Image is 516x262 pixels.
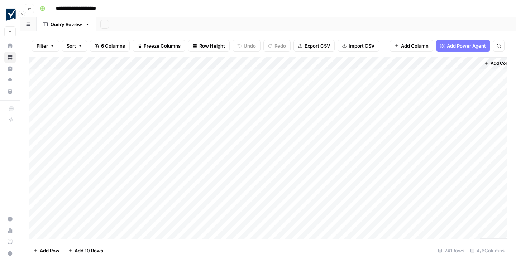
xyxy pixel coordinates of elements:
[90,40,130,52] button: 6 Columns
[293,40,335,52] button: Export CSV
[305,42,330,49] span: Export CSV
[67,42,76,49] span: Sort
[40,247,59,254] span: Add Row
[4,213,16,225] a: Settings
[32,40,59,52] button: Filter
[4,63,16,74] a: Insights
[62,40,87,52] button: Sort
[435,245,467,256] div: 241 Rows
[436,40,490,52] button: Add Power Agent
[233,40,261,52] button: Undo
[244,42,256,49] span: Undo
[188,40,230,52] button: Row Height
[4,40,16,52] a: Home
[263,40,291,52] button: Redo
[75,247,103,254] span: Add 10 Rows
[349,42,374,49] span: Import CSV
[4,6,16,24] button: Workspace: Smartsheet
[29,245,64,256] button: Add Row
[4,52,16,63] a: Browse
[491,60,516,67] span: Add Column
[4,225,16,236] a: Usage
[338,40,379,52] button: Import CSV
[447,42,486,49] span: Add Power Agent
[133,40,185,52] button: Freeze Columns
[64,245,107,256] button: Add 10 Rows
[144,42,181,49] span: Freeze Columns
[4,8,17,21] img: Smartsheet Logo
[4,74,16,86] a: Opportunities
[37,42,48,49] span: Filter
[4,248,16,259] button: Help + Support
[401,42,429,49] span: Add Column
[37,17,96,31] a: Query Review
[101,42,125,49] span: 6 Columns
[467,245,507,256] div: 4/6 Columns
[274,42,286,49] span: Redo
[51,21,82,28] div: Query Review
[390,40,433,52] button: Add Column
[4,86,16,97] a: Your Data
[199,42,225,49] span: Row Height
[4,236,16,248] a: Learning Hub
